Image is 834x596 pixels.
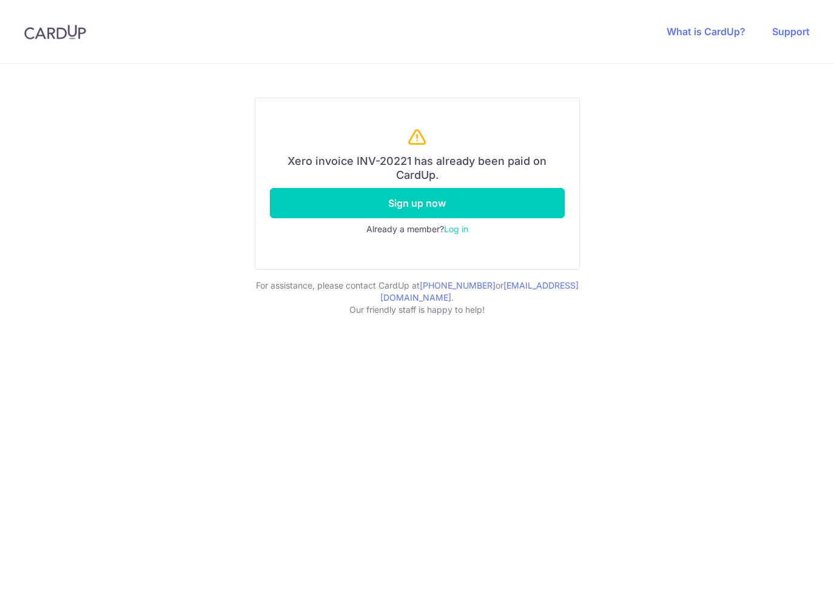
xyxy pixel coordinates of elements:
div: Already a member? [270,223,565,235]
a: Log in [444,224,468,234]
img: CardUp Logo [24,25,86,39]
a: What is CardUp? [667,25,745,38]
a: Sign up now [270,188,565,218]
a: Support [772,25,810,38]
p: For assistance, please contact CardUp at or . [255,280,580,304]
h6: Xero invoice INV-20221 has already been paid on CardUp. [270,155,565,182]
a: [PHONE_NUMBER] [420,280,496,290]
p: Our friendly staff is happy to help! [255,304,580,316]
